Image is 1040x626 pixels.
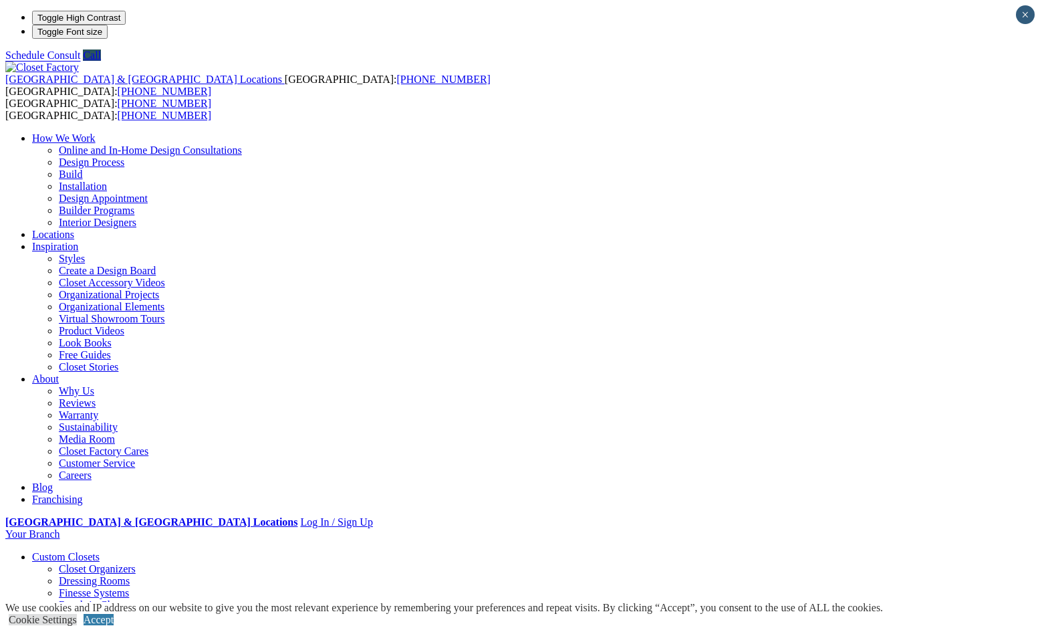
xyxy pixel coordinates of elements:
[32,25,108,39] button: Toggle Font size
[59,265,156,276] a: Create a Design Board
[59,325,124,336] a: Product Videos
[59,277,165,288] a: Closet Accessory Videos
[1016,5,1035,24] button: Close
[59,253,85,264] a: Styles
[59,587,129,599] a: Finesse Systems
[5,98,211,121] span: [GEOGRAPHIC_DATA]: [GEOGRAPHIC_DATA]:
[32,229,74,240] a: Locations
[5,62,79,74] img: Closet Factory
[5,74,491,97] span: [GEOGRAPHIC_DATA]: [GEOGRAPHIC_DATA]:
[59,469,92,481] a: Careers
[59,433,115,445] a: Media Room
[59,421,118,433] a: Sustainability
[118,110,211,121] a: [PHONE_NUMBER]
[84,614,114,625] a: Accept
[59,169,83,180] a: Build
[59,144,242,156] a: Online and In-Home Design Consultations
[396,74,490,85] a: [PHONE_NUMBER]
[59,181,107,192] a: Installation
[32,494,83,505] a: Franchising
[59,445,148,457] a: Closet Factory Cares
[59,349,111,360] a: Free Guides
[37,27,102,37] span: Toggle Font size
[59,156,124,168] a: Design Process
[32,241,78,252] a: Inspiration
[59,409,98,421] a: Warranty
[59,457,135,469] a: Customer Service
[59,397,96,409] a: Reviews
[59,337,112,348] a: Look Books
[118,86,211,97] a: [PHONE_NUMBER]
[59,313,165,324] a: Virtual Showroom Tours
[300,516,372,528] a: Log In / Sign Up
[59,193,148,204] a: Design Appointment
[5,602,883,614] div: We use cookies and IP address on our website to give you the most relevant experience by remember...
[32,132,96,144] a: How We Work
[32,373,59,385] a: About
[5,49,80,61] a: Schedule Consult
[59,205,134,216] a: Builder Programs
[37,13,120,23] span: Toggle High Contrast
[32,482,53,493] a: Blog
[5,528,59,540] a: Your Branch
[59,289,159,300] a: Organizational Projects
[59,575,130,587] a: Dressing Rooms
[5,74,282,85] span: [GEOGRAPHIC_DATA] & [GEOGRAPHIC_DATA] Locations
[32,11,126,25] button: Toggle High Contrast
[59,599,132,611] a: Reach-in Closets
[83,49,101,61] a: Call
[59,301,164,312] a: Organizational Elements
[59,385,94,397] a: Why Us
[59,361,118,373] a: Closet Stories
[5,516,297,528] a: [GEOGRAPHIC_DATA] & [GEOGRAPHIC_DATA] Locations
[9,614,77,625] a: Cookie Settings
[118,98,211,109] a: [PHONE_NUMBER]
[59,563,136,575] a: Closet Organizers
[59,217,136,228] a: Interior Designers
[5,74,285,85] a: [GEOGRAPHIC_DATA] & [GEOGRAPHIC_DATA] Locations
[32,551,100,562] a: Custom Closets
